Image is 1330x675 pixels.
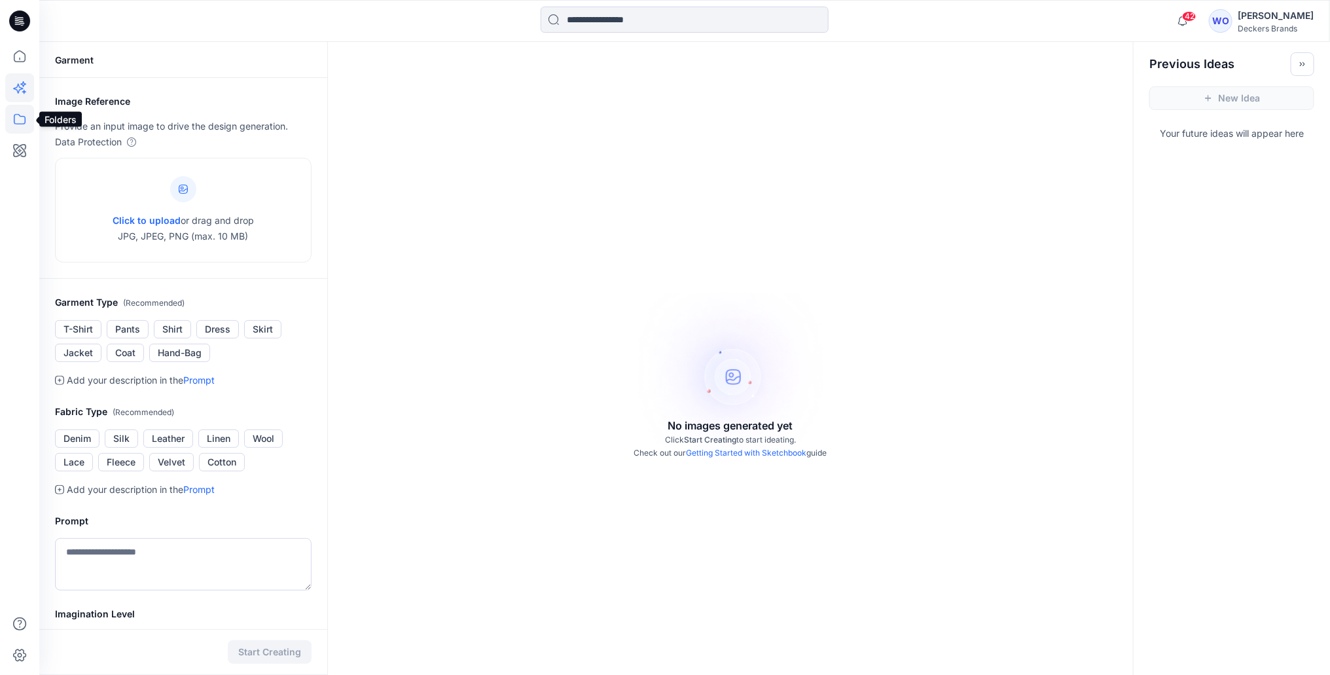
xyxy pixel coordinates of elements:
[113,407,174,417] span: ( Recommended )
[668,418,793,433] p: No images generated yet
[1238,8,1314,24] div: [PERSON_NAME]
[98,453,144,471] button: Fleece
[198,429,239,448] button: Linen
[143,429,193,448] button: Leather
[107,320,149,338] button: Pants
[244,320,281,338] button: Skirt
[113,215,181,226] span: Click to upload
[55,134,122,150] p: Data Protection
[1134,120,1330,141] p: Your future ideas will appear here
[183,374,215,386] a: Prompt
[55,429,99,448] button: Denim
[107,344,144,362] button: Coat
[684,435,736,445] span: Start Creating
[634,433,827,460] p: Click to start ideating. Check out our guide
[55,119,312,134] p: Provide an input image to drive the design generation.
[55,453,93,471] button: Lace
[123,298,185,308] span: ( Recommended )
[244,429,283,448] button: Wool
[183,484,215,495] a: Prompt
[1238,24,1314,33] div: Deckers Brands
[154,320,191,338] button: Shirt
[55,295,312,311] h2: Garment Type
[67,482,215,498] p: Add your description in the
[199,453,245,471] button: Cotton
[113,213,254,244] p: or drag and drop JPG, JPEG, PNG (max. 10 MB)
[687,448,807,458] a: Getting Started with Sketchbook
[67,373,215,388] p: Add your description in the
[55,344,101,362] button: Jacket
[1182,11,1196,22] span: 42
[149,453,194,471] button: Velvet
[1149,56,1234,72] h2: Previous Ideas
[55,404,312,420] h2: Fabric Type
[55,606,312,622] h2: Imagination Level
[55,94,312,109] h2: Image Reference
[196,320,239,338] button: Dress
[105,429,138,448] button: Silk
[149,344,210,362] button: Hand-Bag
[55,320,101,338] button: T-Shirt
[1291,52,1314,76] button: Toggle idea bar
[55,513,312,529] h2: Prompt
[1209,9,1232,33] div: WO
